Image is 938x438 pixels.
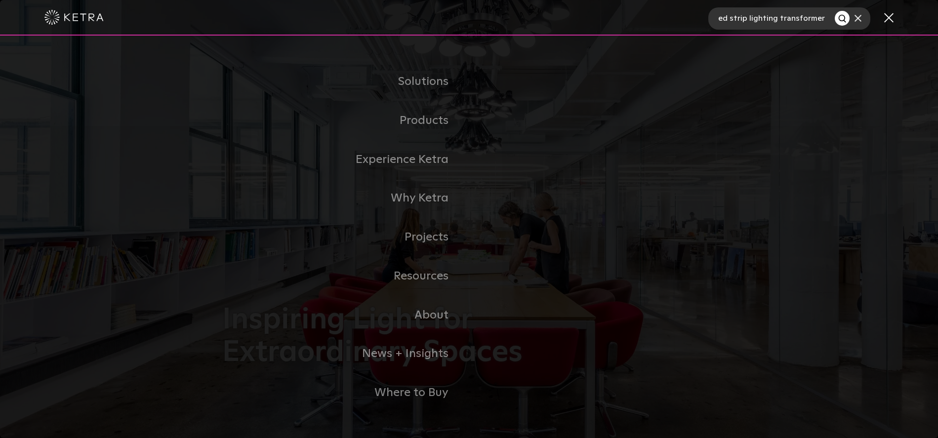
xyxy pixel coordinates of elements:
[838,14,848,24] img: search button
[44,10,104,25] img: ketra-logo-2019-white
[855,15,861,22] img: close search form
[222,218,469,257] a: Projects
[222,257,469,296] a: Resources
[222,62,469,101] a: Solutions
[222,140,469,179] a: Experience Ketra
[222,101,469,140] a: Products
[222,334,469,373] a: News + Insights
[222,62,716,412] div: Navigation Menu
[222,179,469,218] a: Why Ketra
[835,11,850,26] button: Search
[222,296,469,335] a: About
[222,373,469,412] a: Where to Buy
